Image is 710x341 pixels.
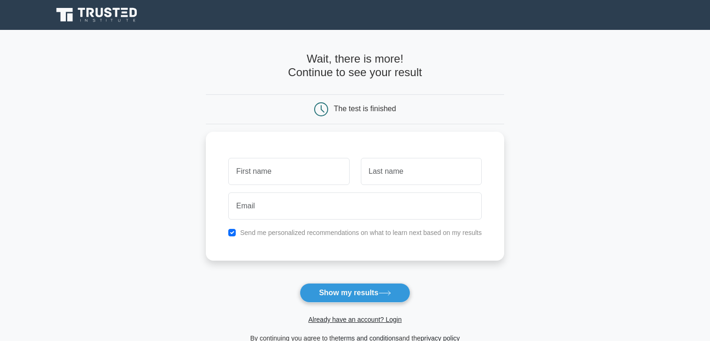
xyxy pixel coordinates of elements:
[361,158,482,185] input: Last name
[308,316,401,323] a: Already have an account? Login
[300,283,410,303] button: Show my results
[206,52,504,79] h4: Wait, there is more! Continue to see your result
[228,192,482,220] input: Email
[228,158,349,185] input: First name
[240,229,482,236] label: Send me personalized recommendations on what to learn next based on my results
[334,105,396,113] div: The test is finished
